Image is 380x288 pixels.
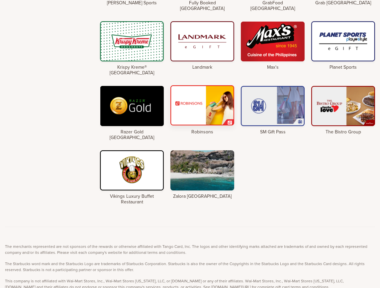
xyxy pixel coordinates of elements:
h4: [PERSON_NAME] Sports [100,0,164,6]
h4: Max's [241,65,305,70]
h4: Razer Gold [GEOGRAPHIC_DATA] [100,129,164,141]
h4: Grab [GEOGRAPHIC_DATA] [311,0,375,6]
h4: GrabFood [GEOGRAPHIC_DATA] [241,0,305,12]
a: Robinsons [170,86,234,135]
a: Max's [241,21,305,70]
p: The Starbucks word mark and the Starbucks Logo are trademarks of Starbucks Corporation. Starbucks... [5,261,375,273]
a: Krispy Kreme® [GEOGRAPHIC_DATA] [100,21,164,76]
h4: Krispy Kreme® [GEOGRAPHIC_DATA] [100,65,164,76]
p: The merchants represented are not sponsors of the rewards or otherwise affiliated with Tango Card... [5,244,375,255]
span: Help [15,5,29,11]
h4: The Bistro Group [311,129,375,135]
a: SM Gift Pass [241,86,305,135]
h4: Planet Sports [311,65,375,70]
a: Planet Sports [311,21,375,70]
h4: Landmark [170,65,234,70]
h4: SM Gift Pass [241,129,305,135]
h4: Fully Booked [GEOGRAPHIC_DATA] [170,0,234,12]
a: Landmark [170,21,234,70]
a: The Bistro Group [311,86,375,135]
h4: Vikings Luxury Buffet Restaurant [100,194,164,205]
a: Vikings Luxury Buffet Restaurant [100,150,164,205]
h4: Robinsons [170,129,234,135]
h4: Zalora [GEOGRAPHIC_DATA] [170,194,234,199]
a: Razer Gold [GEOGRAPHIC_DATA] [100,86,164,141]
a: Zalora [GEOGRAPHIC_DATA] [170,150,234,199]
